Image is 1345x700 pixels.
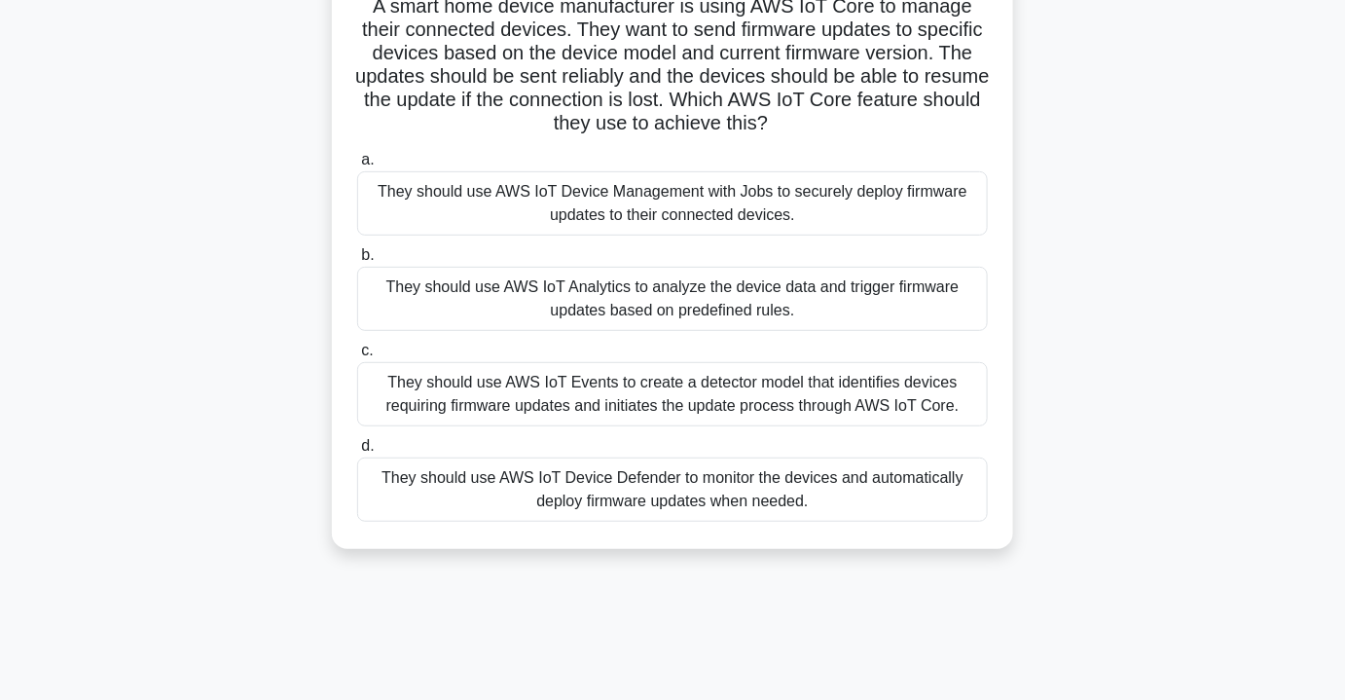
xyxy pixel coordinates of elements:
span: c. [361,342,373,358]
span: a. [361,151,374,167]
div: They should use AWS IoT Device Defender to monitor the devices and automatically deploy firmware ... [357,458,988,522]
span: d. [361,437,374,454]
div: They should use AWS IoT Events to create a detector model that identifies devices requiring firmw... [357,362,988,426]
div: They should use AWS IoT Device Management with Jobs to securely deploy firmware updates to their ... [357,171,988,236]
div: They should use AWS IoT Analytics to analyze the device data and trigger firmware updates based o... [357,267,988,331]
span: b. [361,246,374,263]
